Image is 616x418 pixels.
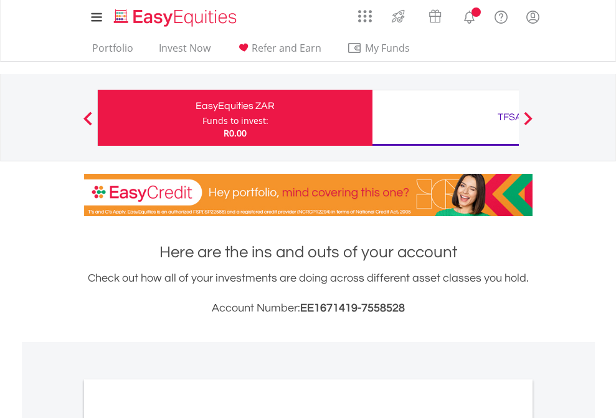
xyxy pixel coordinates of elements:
img: EasyCredit Promotion Banner [84,174,533,216]
a: Portfolio [87,42,138,61]
h3: Account Number: [84,300,533,317]
span: My Funds [347,40,429,56]
a: Vouchers [417,3,453,26]
div: Check out how all of your investments are doing across different asset classes you hold. [84,270,533,317]
a: AppsGrid [350,3,380,23]
a: Invest Now [154,42,216,61]
button: Next [516,118,541,130]
div: EasyEquities ZAR [105,97,365,115]
h1: Here are the ins and outs of your account [84,241,533,264]
a: Refer and Earn [231,42,326,61]
img: vouchers-v2.svg [425,6,445,26]
img: grid-menu-icon.svg [358,9,372,23]
div: Funds to invest: [202,115,268,127]
button: Previous [75,118,100,130]
span: Refer and Earn [252,41,321,55]
a: Home page [109,3,242,28]
a: FAQ's and Support [485,3,517,28]
img: EasyEquities_Logo.png [111,7,242,28]
a: Notifications [453,3,485,28]
a: My Profile [517,3,549,31]
span: R0.00 [224,127,247,139]
img: thrive-v2.svg [388,6,409,26]
span: EE1671419-7558528 [300,302,405,314]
